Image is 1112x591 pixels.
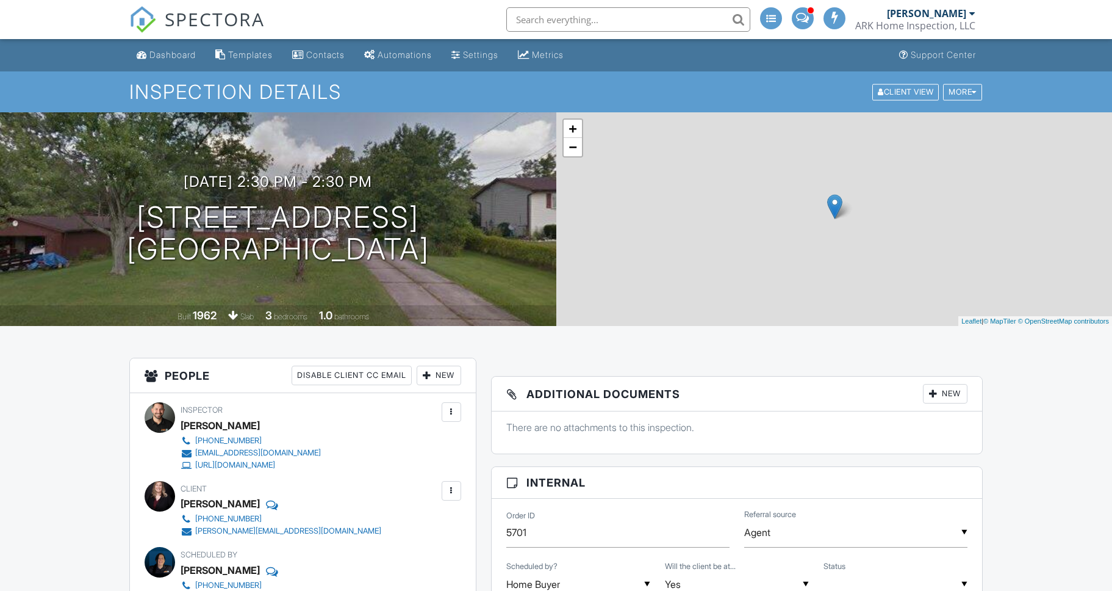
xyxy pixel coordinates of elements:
div: 1962 [193,309,217,322]
div: [EMAIL_ADDRESS][DOMAIN_NAME] [195,448,321,458]
span: Built [178,312,191,321]
div: | [958,316,1112,327]
span: bedrooms [274,312,307,321]
a: [PHONE_NUMBER] [181,513,381,525]
label: Status [823,561,845,572]
span: bathrooms [334,312,369,321]
div: [PHONE_NUMBER] [195,436,262,446]
div: Dashboard [149,49,196,60]
div: 3 [265,309,272,322]
h3: People [130,358,476,393]
span: Scheduled By [181,550,237,559]
div: [PERSON_NAME][EMAIL_ADDRESS][DOMAIN_NAME] [195,526,381,536]
div: [URL][DOMAIN_NAME] [195,460,275,470]
p: There are no attachments to this inspection. [506,421,968,434]
a: Settings [447,44,503,67]
div: [PHONE_NUMBER] [195,581,262,590]
a: [PERSON_NAME][EMAIL_ADDRESS][DOMAIN_NAME] [181,525,381,537]
div: [PERSON_NAME] [887,7,966,20]
a: [URL][DOMAIN_NAME] [181,459,321,471]
div: Templates [228,49,273,60]
h1: [STREET_ADDRESS] [GEOGRAPHIC_DATA] [127,201,429,266]
div: Automations [378,49,432,60]
a: Leaflet [961,317,981,325]
div: Client View [872,84,939,100]
label: Referral source [744,509,796,520]
a: © OpenStreetMap contributors [1018,317,1109,325]
span: Client [181,484,207,493]
h1: Inspection Details [129,81,983,103]
div: New [923,384,967,404]
a: Zoom out [564,138,582,156]
div: Settings [463,49,498,60]
a: SPECTORA [129,16,265,42]
div: Contacts [306,49,345,60]
span: slab [240,312,254,321]
div: New [417,366,461,385]
div: Disable Client CC Email [292,366,412,385]
a: Client View [871,87,942,96]
a: © MapTiler [983,317,1016,325]
a: Metrics [513,44,569,67]
a: Contacts [287,44,350,67]
a: [PHONE_NUMBER] [181,435,321,447]
a: Automations (Advanced) [359,44,437,67]
span: Inspector [181,405,223,415]
a: Dashboard [132,44,201,67]
div: ARK Home Inspection, LLC [855,20,975,32]
div: [PERSON_NAME] [181,495,260,513]
span: SPECTORA [165,6,265,32]
img: The Best Home Inspection Software - Spectora [129,6,156,33]
label: Will the client be attending? [665,561,736,572]
div: More [943,84,982,100]
label: Scheduled by? [506,561,558,572]
input: Search everything... [506,7,750,32]
div: [PERSON_NAME] [181,561,260,579]
div: [PERSON_NAME] [181,416,260,435]
div: Metrics [532,49,564,60]
a: [EMAIL_ADDRESS][DOMAIN_NAME] [181,447,321,459]
div: Support Center [911,49,976,60]
div: 1.0 [319,309,332,322]
a: Templates [210,44,278,67]
h3: [DATE] 2:30 pm - 2:30 pm [184,173,372,190]
a: Zoom in [564,120,582,138]
div: [PHONE_NUMBER] [195,514,262,524]
a: Support Center [894,44,981,67]
h3: Internal [492,467,983,499]
h3: Additional Documents [492,377,983,412]
label: Order ID [506,510,535,521]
